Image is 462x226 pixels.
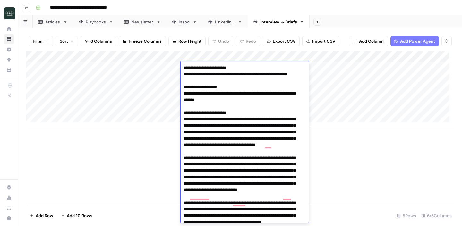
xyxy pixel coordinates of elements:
[236,36,260,46] button: Redo
[33,38,43,44] span: Filter
[179,19,190,25] div: Inspo
[36,212,53,219] span: Add Row
[56,36,78,46] button: Sort
[168,36,206,46] button: Row Height
[45,19,61,25] div: Articles
[208,36,233,46] button: Undo
[302,36,339,46] button: Import CSV
[81,36,116,46] button: 6 Columns
[394,211,419,221] div: 5 Rows
[178,38,201,44] span: Row Height
[119,15,166,28] a: Newsletter
[359,38,384,44] span: Add Column
[263,36,300,46] button: Export CSV
[4,44,14,55] a: Insights
[119,36,166,46] button: Freeze Columns
[86,19,106,25] div: Playbooks
[4,5,14,21] button: Workspace: Catalyst
[312,38,335,44] span: Import CSV
[400,38,435,44] span: Add Power Agent
[246,38,256,44] span: Redo
[215,19,235,25] div: Linkedin 3
[4,213,14,223] button: Help + Support
[4,182,14,193] a: Settings
[33,15,73,28] a: Articles
[218,38,229,44] span: Undo
[273,38,295,44] span: Export CSV
[73,15,119,28] a: Playbooks
[129,38,162,44] span: Freeze Columns
[419,211,454,221] div: 6/6 Columns
[131,19,154,25] div: Newsletter
[90,38,112,44] span: 6 Columns
[260,19,297,25] div: Interview -> Briefs
[29,36,53,46] button: Filter
[4,7,15,19] img: Catalyst Logo
[349,36,388,46] button: Add Column
[390,36,439,46] button: Add Power Agent
[57,211,96,221] button: Add 10 Rows
[26,211,57,221] button: Add Row
[4,55,14,65] a: Opportunities
[4,24,14,34] a: Home
[4,65,14,75] a: Your Data
[4,34,14,44] a: Browse
[67,212,92,219] span: Add 10 Rows
[60,38,68,44] span: Sort
[4,193,14,203] a: Usage
[202,15,248,28] a: Linkedin 3
[248,15,310,28] a: Interview -> Briefs
[4,203,14,213] a: Learning Hub
[166,15,202,28] a: Inspo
